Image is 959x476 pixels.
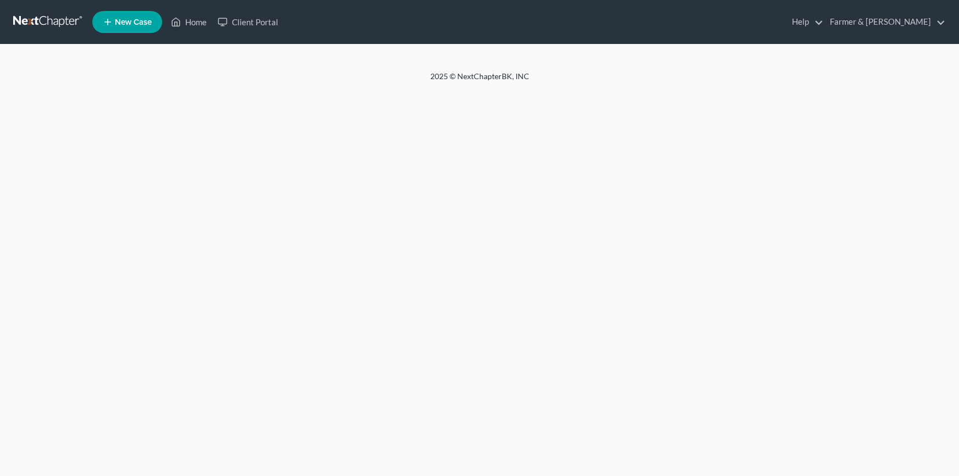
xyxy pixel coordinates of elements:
[167,71,793,91] div: 2025 © NextChapterBK, INC
[212,12,284,32] a: Client Portal
[92,11,162,33] new-legal-case-button: New Case
[165,12,212,32] a: Home
[824,12,945,32] a: Farmer & [PERSON_NAME]
[786,12,823,32] a: Help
